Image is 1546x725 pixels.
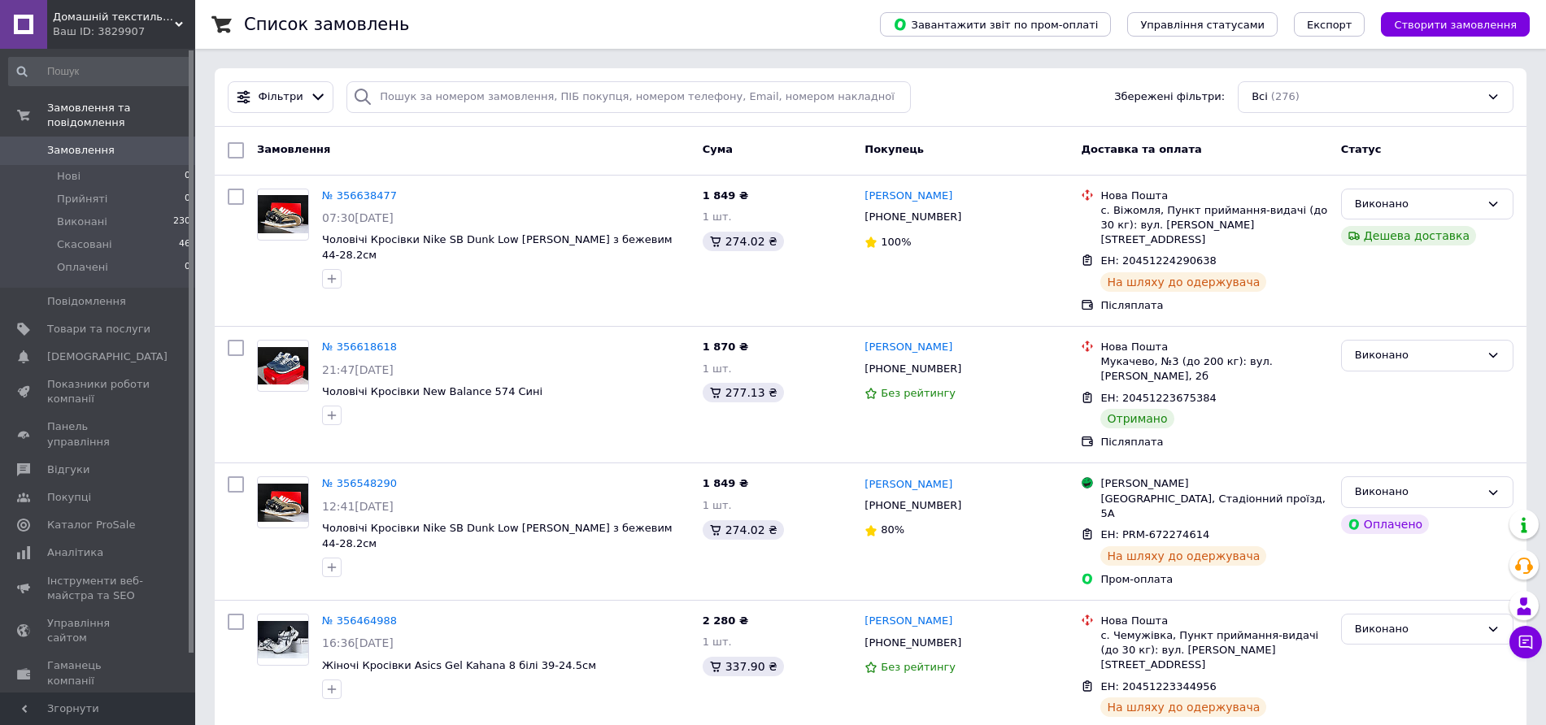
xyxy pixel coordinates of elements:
span: 0 [185,260,190,275]
button: Створити замовлення [1381,12,1530,37]
span: 21:47[DATE] [322,363,394,376]
span: Домашній текстиль UA [53,10,175,24]
span: Збережені фільтри: [1114,89,1225,105]
a: Фото товару [257,614,309,666]
button: Управління статусами [1127,12,1278,37]
span: Управління сайтом [47,616,150,645]
div: Пром-оплата [1100,572,1327,587]
span: 1 шт. [703,636,732,648]
div: Післяплата [1100,298,1327,313]
span: Замовлення та повідомлення [47,101,195,130]
span: Всі [1252,89,1268,105]
a: [PERSON_NAME] [864,477,952,493]
span: Управління статусами [1140,19,1265,31]
input: Пошук за номером замовлення, ПІБ покупця, номером телефону, Email, номером накладної [346,81,911,113]
img: Фото товару [258,621,308,659]
a: Чоловічі Кросівки Nike SB Dunk Low [PERSON_NAME] з бежевим 44-28.2см [322,233,673,261]
div: с. Віжомля, Пункт приймання-видачі (до 30 кг): вул. [PERSON_NAME][STREET_ADDRESS] [1100,203,1327,248]
div: На шляху до одержувача [1100,272,1266,292]
a: Фото товару [257,340,309,392]
span: Панель управління [47,419,150,449]
span: 1 870 ₴ [703,341,748,353]
a: Чоловічі Кросівки New Balance 574 Сині [322,385,542,397]
img: Фото товару [258,195,308,233]
span: 12:41[DATE] [322,500,394,513]
div: [PHONE_NUMBER] [861,358,965,380]
span: 1 шт. [703,499,732,511]
div: Дешева доставка [1341,226,1476,245]
span: 2 280 ₴ [703,614,748,627]
span: 07:30[DATE] [322,211,394,224]
span: Покупці [47,490,91,505]
span: [DEMOGRAPHIC_DATA] [47,349,168,364]
span: Без рейтингу [881,661,956,673]
a: Чоловічі Кросівки Nike SB Dunk Low [PERSON_NAME] з бежевим 44-28.2см [322,522,673,549]
div: Нова Пошта [1100,189,1327,203]
a: [PERSON_NAME] [864,340,952,355]
span: Експорт [1307,19,1352,31]
span: 0 [185,192,190,206]
div: На шляху до одержувача [1100,697,1266,717]
a: Жіночі Кросівки Asics Gel Kahana 8 білі 39-24.5см [322,659,596,671]
span: Гаманець компанії [47,658,150,688]
span: 230 [173,215,190,229]
input: Пошук [8,57,192,86]
div: Мукачево, №3 (до 200 кг): вул. [PERSON_NAME], 2б [1100,354,1327,384]
img: Фото товару [258,484,308,522]
div: [PERSON_NAME] [1100,476,1327,491]
span: Без рейтингу [881,387,956,399]
span: Доставка та оплата [1081,143,1201,155]
div: Оплачено [1341,514,1429,534]
img: Фото товару [258,347,308,385]
div: На шляху до одержувача [1100,546,1266,566]
span: Показники роботи компанії [47,377,150,406]
div: Нова Пошта [1100,614,1327,628]
div: Виконано [1355,196,1480,213]
div: Отримано [1100,409,1174,428]
span: Виконані [57,215,107,229]
span: Інструменти веб-майстра та SEO [47,574,150,603]
div: 337.90 ₴ [703,657,784,676]
a: № 356464988 [322,614,397,627]
span: 80% [881,523,904,536]
div: Післяплата [1100,435,1327,449]
span: 16:36[DATE] [322,636,394,649]
span: (276) [1271,90,1300,102]
div: 274.02 ₴ [703,520,784,540]
div: Виконано [1355,484,1480,501]
div: 277.13 ₴ [703,383,784,402]
span: Повідомлення [47,294,126,309]
span: ЕН: PRM-672274614 [1100,528,1209,540]
span: Завантажити звіт по пром-оплаті [893,17,1098,32]
span: Покупець [864,143,924,155]
span: Товари та послуги [47,322,150,336]
button: Експорт [1294,12,1365,37]
span: 100% [881,236,911,248]
span: ЕН: 20451223344956 [1100,680,1216,692]
button: Завантажити звіт по пром-оплаті [880,12,1111,37]
div: [PHONE_NUMBER] [861,632,965,653]
a: [PERSON_NAME] [864,614,952,629]
span: Оплачені [57,260,108,275]
span: Cума [703,143,733,155]
a: № 356548290 [322,477,397,489]
span: 1 849 ₴ [703,189,748,202]
button: Чат з покупцем [1509,626,1542,658]
span: Прийняті [57,192,107,206]
a: Створити замовлення [1365,18,1530,30]
div: Виконано [1355,347,1480,364]
span: Скасовані [57,237,112,252]
span: ЕН: 20451224290638 [1100,254,1216,267]
div: [GEOGRAPHIC_DATA], Стадіонний проїзд, 5А [1100,492,1327,521]
div: 274.02 ₴ [703,232,784,251]
span: Створити замовлення [1394,19,1517,31]
a: № 356618618 [322,341,397,353]
span: Замовлення [257,143,330,155]
span: 1 шт. [703,211,732,223]
span: Каталог ProSale [47,518,135,532]
span: Замовлення [47,143,115,158]
span: Нові [57,169,81,184]
span: ЕН: 20451223675384 [1100,392,1216,404]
